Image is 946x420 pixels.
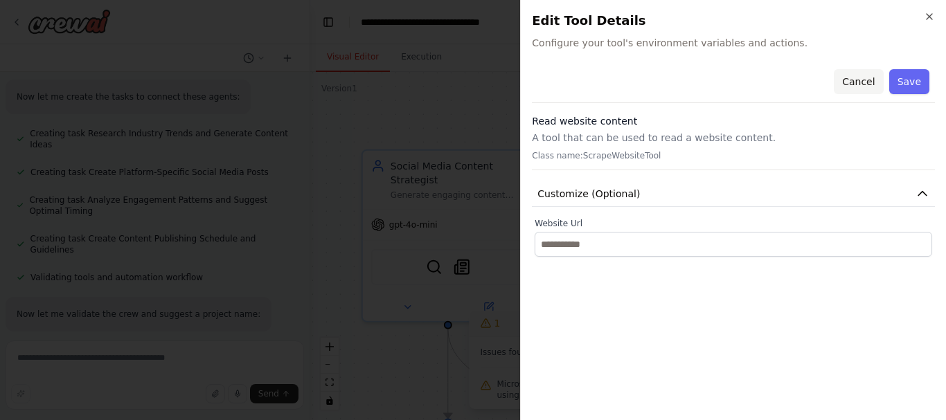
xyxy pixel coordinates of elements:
h2: Edit Tool Details [532,11,935,30]
label: Website Url [535,218,932,229]
p: A tool that can be used to read a website content. [532,131,935,145]
button: Customize (Optional) [532,181,935,207]
h3: Read website content [532,114,935,128]
p: Class name: ScrapeWebsiteTool [532,150,935,161]
span: Customize (Optional) [537,187,640,201]
span: Configure your tool's environment variables and actions. [532,36,935,50]
button: Cancel [834,69,883,94]
button: Save [889,69,929,94]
